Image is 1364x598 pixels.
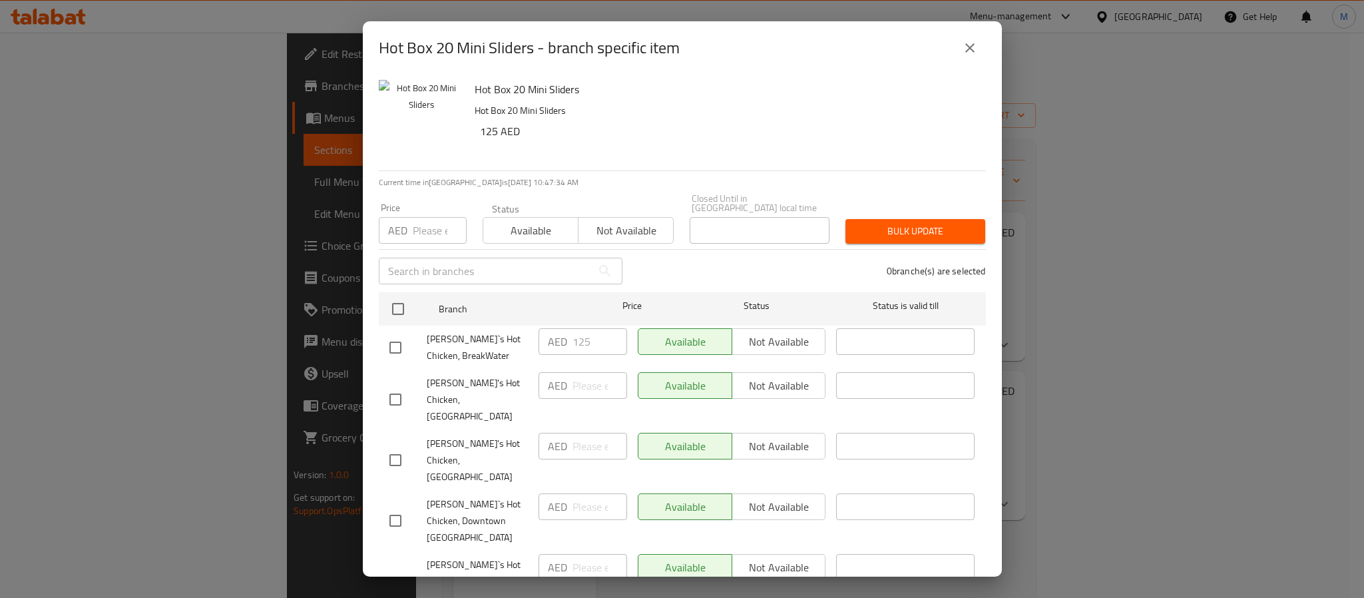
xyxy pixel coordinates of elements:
[483,217,578,244] button: Available
[427,496,528,546] span: [PERSON_NAME]`s Hot Chicken, Downtown [GEOGRAPHIC_DATA]
[379,176,986,188] p: Current time in [GEOGRAPHIC_DATA] is [DATE] 10:47:34 AM
[588,298,676,314] span: Price
[572,493,627,520] input: Please enter price
[887,264,986,278] p: 0 branche(s) are selected
[548,334,567,350] p: AED
[548,378,567,394] p: AED
[572,328,627,355] input: Please enter price
[548,499,567,515] p: AED
[845,219,985,244] button: Bulk update
[548,559,567,575] p: AED
[413,217,467,244] input: Please enter price
[475,80,975,99] h6: Hot Box 20 Mini Sliders
[439,301,577,318] span: Branch
[480,122,975,141] h6: 125 AED
[388,222,407,238] p: AED
[427,436,528,485] span: [PERSON_NAME]'s Hot Chicken, [GEOGRAPHIC_DATA]
[489,221,573,240] span: Available
[475,103,975,119] p: Hot Box 20 Mini Sliders
[379,80,464,165] img: Hot Box 20 Mini Sliders
[687,298,825,314] span: Status
[572,433,627,459] input: Please enter price
[548,438,567,454] p: AED
[578,217,674,244] button: Not available
[379,258,592,284] input: Search in branches
[427,375,528,425] span: [PERSON_NAME]'s Hot Chicken, [GEOGRAPHIC_DATA]
[836,298,975,314] span: Status is valid till
[954,32,986,64] button: close
[572,372,627,399] input: Please enter price
[856,223,975,240] span: Bulk update
[572,554,627,581] input: Please enter price
[584,221,668,240] span: Not available
[427,331,528,364] span: [PERSON_NAME]`s Hot Chicken, BreakWater
[379,37,680,59] h2: Hot Box 20 Mini Sliders - branch specific item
